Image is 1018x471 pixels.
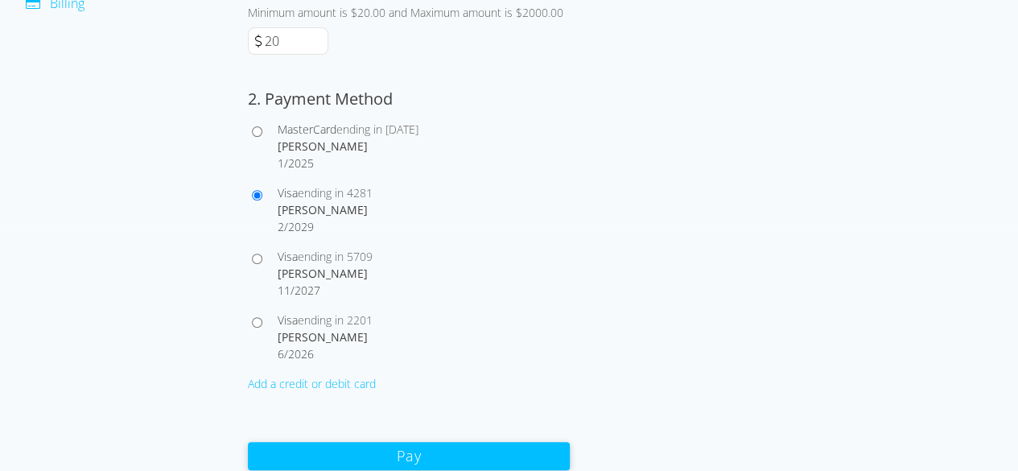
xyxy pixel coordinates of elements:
[298,312,373,328] span: ending in 2201
[278,283,291,298] span: 11
[288,346,314,362] span: 2026
[248,442,570,470] button: Pay
[278,312,298,328] span: Visa
[298,249,373,264] span: ending in 5709
[278,265,570,282] div: [PERSON_NAME]
[278,138,570,155] div: [PERSON_NAME]
[284,155,288,171] span: /
[298,185,373,200] span: ending in 4281
[278,155,284,171] span: 1
[278,219,284,234] span: 2
[248,375,570,392] div: Add a credit or debit card
[288,155,314,171] span: 2025
[248,88,393,109] label: 2. Payment Method
[278,328,570,345] div: [PERSON_NAME]
[291,283,295,298] span: /
[295,283,320,298] span: 2027
[336,122,418,137] span: ending in [DATE]
[278,185,298,200] span: Visa
[278,201,570,218] div: [PERSON_NAME]
[278,122,336,137] span: MasterCard
[284,346,288,362] span: /
[288,219,314,234] span: 2029
[248,4,570,21] div: Minimum amount is $20.00 and Maximum amount is $2000.00
[278,346,284,362] span: 6
[278,249,298,264] span: Visa
[284,219,288,234] span: /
